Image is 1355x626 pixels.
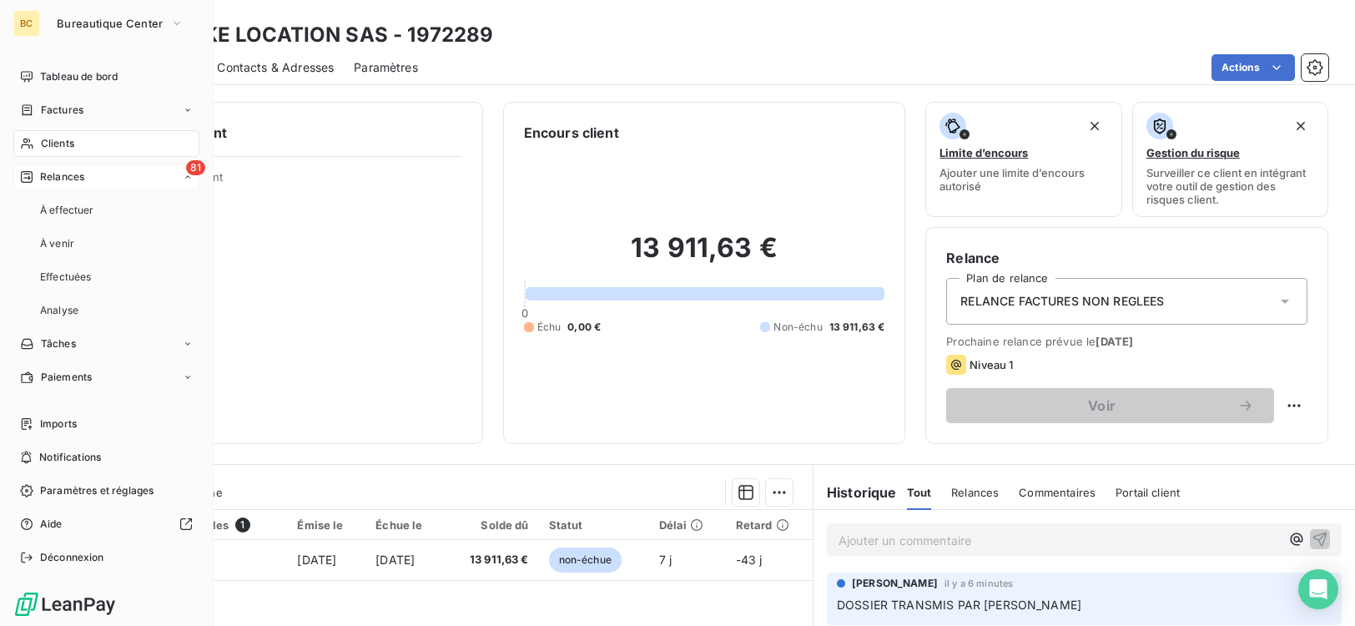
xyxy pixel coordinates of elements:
[39,450,101,465] span: Notifications
[13,591,117,618] img: Logo LeanPay
[521,306,528,320] span: 0
[970,358,1013,371] span: Niveau 1
[1211,54,1295,81] button: Actions
[925,102,1121,217] button: Limite d’encoursAjouter une limite d’encours autorisé
[524,123,619,143] h6: Encours client
[41,103,83,118] span: Factures
[40,236,74,251] span: À venir
[40,303,78,318] span: Analyse
[101,123,462,143] h6: Informations client
[40,169,84,184] span: Relances
[960,293,1164,310] span: RELANCE FACTURES NON REGLEES
[40,270,92,285] span: Effectuées
[736,518,803,532] div: Retard
[455,552,528,568] span: 13 911,63 €
[966,399,1237,412] span: Voir
[1096,335,1133,348] span: [DATE]
[939,166,1107,193] span: Ajouter une limite d’encours autorisé
[1146,146,1240,159] span: Gestion du risque
[297,553,336,567] span: [DATE]
[13,10,40,37] div: BC
[907,486,932,499] span: Tout
[829,320,885,335] span: 13 911,63 €
[235,517,250,533] span: 1
[40,416,77,432] span: Imports
[40,69,118,84] span: Tableau de bord
[814,482,897,502] h6: Historique
[946,248,1307,268] h6: Relance
[354,59,418,76] span: Paramètres
[41,336,76,351] span: Tâches
[773,320,822,335] span: Non-échu
[217,59,334,76] span: Contacts & Adresses
[375,518,435,532] div: Échue le
[1146,166,1314,206] span: Surveiller ce client en intégrant votre outil de gestion des risques client.
[524,231,885,281] h2: 13 911,63 €
[659,553,672,567] span: 7 j
[852,576,938,591] span: [PERSON_NAME]
[1116,486,1180,499] span: Portail client
[946,335,1307,348] span: Prochaine relance prévue le
[297,518,355,532] div: Émise le
[147,20,493,50] h3: GRENKE LOCATION SAS - 1972289
[736,553,763,567] span: -43 j
[41,136,74,151] span: Clients
[549,518,639,532] div: Statut
[134,170,462,194] span: Propriétés Client
[40,203,94,218] span: À effectuer
[41,370,92,385] span: Paiements
[1019,486,1096,499] span: Commentaires
[1132,102,1328,217] button: Gestion du risqueSurveiller ce client en intégrant votre outil de gestion des risques client.
[567,320,601,335] span: 0,00 €
[659,518,716,532] div: Délai
[944,578,1013,588] span: il y a 6 minutes
[939,146,1028,159] span: Limite d’encours
[13,511,199,538] a: Aide
[951,486,999,499] span: Relances
[837,598,1081,612] span: DOSSIER TRANSMIS PAR [PERSON_NAME]
[946,388,1274,423] button: Voir
[40,483,154,498] span: Paramètres et réglages
[57,17,164,30] span: Bureautique Center
[186,160,205,175] span: 81
[375,553,415,567] span: [DATE]
[549,548,622,573] span: non-échue
[455,518,528,532] div: Solde dû
[1298,569,1338,609] div: Open Intercom Messenger
[40,517,63,532] span: Aide
[40,550,104,565] span: Déconnexion
[537,320,562,335] span: Échu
